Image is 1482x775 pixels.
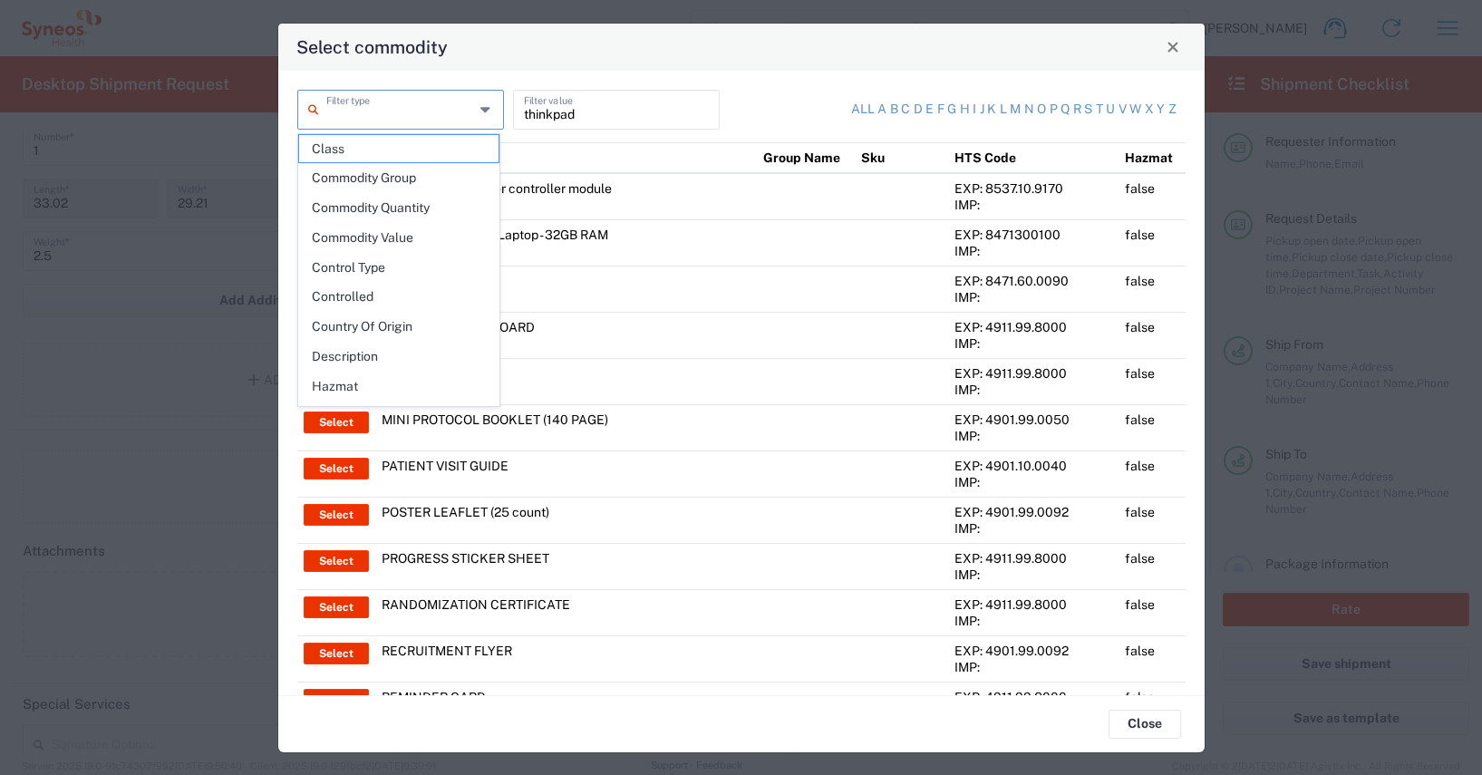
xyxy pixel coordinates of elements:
a: h [960,101,970,119]
td: false [1119,682,1185,728]
a: x [1145,101,1154,119]
td: false [1119,497,1185,543]
td: false [1119,450,1185,497]
td: false [1119,358,1185,404]
td: false [1119,266,1185,312]
div: IMP: [954,520,1113,537]
a: z [1168,101,1177,119]
button: Select [304,550,369,572]
th: Group Name [757,142,855,173]
a: y [1157,101,1165,119]
td: false [1119,312,1185,358]
div: IMP: [954,197,1113,213]
td: FOAM CORE SIGN BOARD [375,312,757,358]
span: Commodity Value [299,224,499,252]
td: Stylus [375,266,757,312]
a: k [987,101,996,119]
button: Select [304,458,369,480]
th: HTS Code [948,142,1119,173]
a: n [1024,101,1034,119]
a: l [1000,101,1007,119]
div: IMP: [954,243,1113,259]
a: All [851,101,875,119]
div: IMP: [954,382,1113,398]
div: IMP: [954,289,1113,305]
div: EXP: 8537.10.9170 [954,180,1113,197]
a: b [890,101,898,119]
a: d [914,101,923,119]
td: ThinkPad P16 Gen 1 Laptop - 32GB RAM [375,219,757,266]
a: g [947,101,956,119]
a: w [1129,101,1141,119]
div: EXP: 4911.99.8000 [954,689,1113,705]
td: POSTER LEAFLET (25 count) [375,497,757,543]
th: Product Name [375,142,757,173]
div: EXP: 8471300100 [954,227,1113,243]
a: c [901,101,910,119]
button: Select [304,504,369,526]
a: p [1050,101,1058,119]
span: Commodity Group [299,164,499,192]
button: Select [304,643,369,664]
div: IMP: [954,659,1113,675]
td: PATIENT VISIT GUIDE [375,450,757,497]
a: u [1106,101,1115,119]
span: Control Type [299,254,499,282]
div: IMP: [954,613,1113,629]
div: EXP: 4911.99.8000 [954,365,1113,382]
td: RECRUITMENT FLYER [375,635,757,682]
div: EXP: 4911.99.8000 [954,596,1113,613]
td: false [1119,589,1185,635]
a: e [925,101,934,119]
td: FLOWCHART [375,358,757,404]
td: RANDOMIZATION CERTIFICATE [375,589,757,635]
div: EXP: 4911.99.8000 [954,319,1113,335]
th: Hazmat [1119,142,1185,173]
button: Close [1109,710,1181,739]
td: Two position actuator controller module [375,173,757,220]
div: IMP: [954,567,1113,583]
button: Close [1160,34,1186,60]
div: IMP: [954,474,1113,490]
a: m [1010,101,1021,119]
button: Select [304,689,369,711]
td: false [1119,635,1185,682]
td: MINI PROTOCOL BOOKLET (140 PAGE) [375,404,757,450]
a: v [1119,101,1127,119]
div: EXP: 8471.60.0090 [954,273,1113,289]
a: j [980,101,984,119]
h4: Select commodity [296,34,448,60]
span: Hazmat [299,373,499,401]
td: REMINDER CARD [375,682,757,728]
a: q [1061,101,1070,119]
button: Select [304,596,369,618]
span: Commodity Quantity [299,194,499,222]
td: false [1119,404,1185,450]
div: EXP: 4901.99.0092 [954,504,1113,520]
span: HTS Tariff Code [299,402,499,431]
div: EXP: 4911.99.8000 [954,550,1113,567]
span: Description [299,343,499,371]
div: IMP: [954,335,1113,352]
td: PROGRESS STICKER SHEET [375,543,757,589]
div: EXP: 4901.99.0050 [954,412,1113,428]
td: false [1119,173,1185,220]
a: i [973,101,976,119]
span: Class [299,135,499,163]
div: EXP: 4901.10.0040 [954,458,1113,474]
a: a [877,101,886,119]
a: t [1096,101,1103,119]
a: r [1073,101,1081,119]
th: Sku [855,142,948,173]
a: f [937,101,944,119]
button: Select [304,412,369,433]
td: false [1119,543,1185,589]
div: EXP: 4901.99.0092 [954,643,1113,659]
span: Controlled [299,283,499,311]
a: s [1084,101,1092,119]
a: o [1037,101,1046,119]
td: false [1119,219,1185,266]
span: Country Of Origin [299,313,499,341]
div: IMP: [954,428,1113,444]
